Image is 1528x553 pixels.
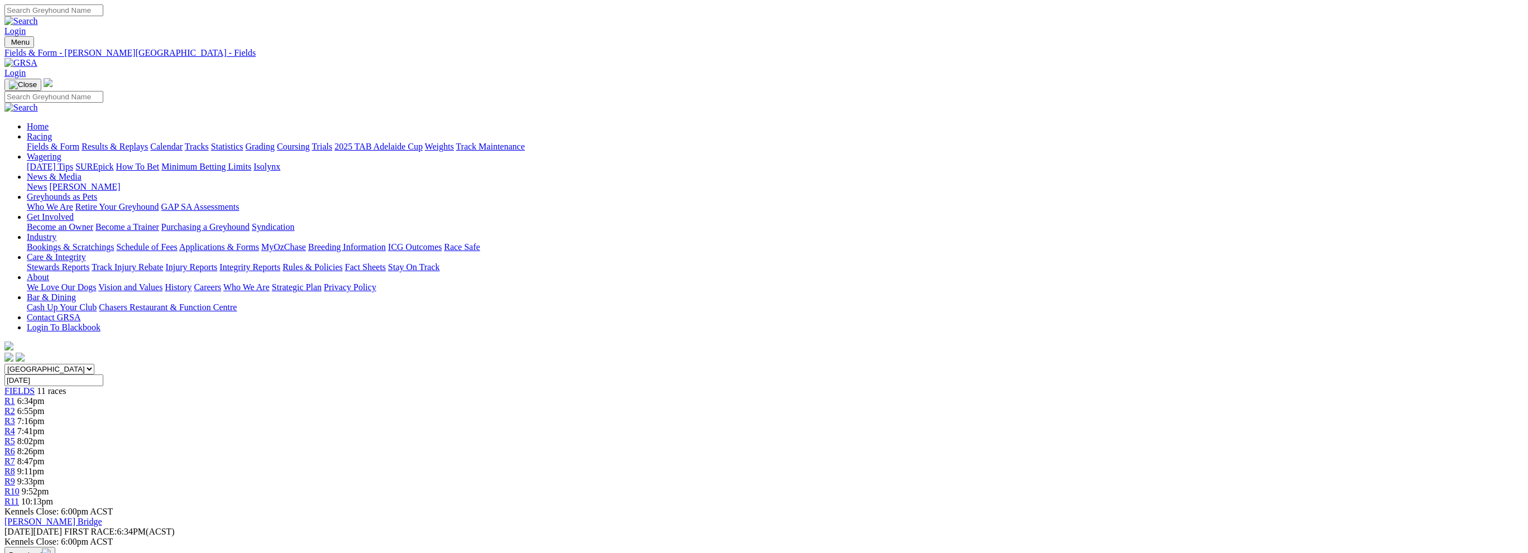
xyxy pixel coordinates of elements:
[27,292,76,302] a: Bar & Dining
[27,282,1524,292] div: About
[17,406,45,416] span: 6:55pm
[27,242,1524,252] div: Industry
[165,282,191,292] a: History
[116,162,160,171] a: How To Bet
[27,202,73,211] a: Who We Are
[98,282,162,292] a: Vision and Values
[22,487,49,496] span: 9:52pm
[4,36,34,48] button: Toggle navigation
[27,202,1524,212] div: Greyhounds as Pets
[161,162,251,171] a: Minimum Betting Limits
[4,477,15,486] a: R9
[4,26,26,36] a: Login
[4,342,13,350] img: logo-grsa-white.png
[161,202,240,211] a: GAP SA Assessments
[17,456,45,466] span: 8:47pm
[116,242,177,252] a: Schedule of Fees
[75,162,113,171] a: SUREpick
[92,262,163,272] a: Track Injury Rebate
[16,353,25,362] img: twitter.svg
[165,262,217,272] a: Injury Reports
[27,262,1524,272] div: Care & Integrity
[4,426,15,436] a: R4
[334,142,423,151] a: 2025 TAB Adelaide Cup
[27,192,97,201] a: Greyhounds as Pets
[252,222,294,232] a: Syndication
[37,386,66,396] span: 11 races
[324,282,376,292] a: Privacy Policy
[312,142,332,151] a: Trials
[277,142,310,151] a: Coursing
[27,222,93,232] a: Become an Owner
[17,467,44,476] span: 9:11pm
[261,242,306,252] a: MyOzChase
[253,162,280,171] a: Isolynx
[27,142,79,151] a: Fields & Form
[308,242,386,252] a: Breeding Information
[388,242,442,252] a: ICG Outcomes
[21,497,53,506] span: 10:13pm
[4,456,15,466] a: R7
[27,282,96,292] a: We Love Our Dogs
[4,103,38,113] img: Search
[27,142,1524,152] div: Racing
[4,386,35,396] a: FIELDS
[27,182,47,191] a: News
[219,262,280,272] a: Integrity Reports
[27,122,49,131] a: Home
[95,222,159,232] a: Become a Trainer
[17,446,45,456] span: 8:26pm
[27,172,82,181] a: News & Media
[4,48,1524,58] a: Fields & Form - [PERSON_NAME][GEOGRAPHIC_DATA] - Fields
[27,262,89,272] a: Stewards Reports
[4,436,15,446] a: R5
[4,467,15,476] span: R8
[4,487,20,496] a: R10
[17,436,45,446] span: 8:02pm
[17,477,45,486] span: 9:33pm
[4,446,15,456] a: R6
[27,242,114,252] a: Bookings & Scratchings
[4,396,15,406] a: R1
[4,517,102,526] a: [PERSON_NAME] Bridge
[4,537,1524,547] div: Kennels Close: 6:00pm ACST
[11,38,30,46] span: Menu
[27,132,52,141] a: Racing
[27,232,56,242] a: Industry
[27,302,97,312] a: Cash Up Your Club
[194,282,221,292] a: Careers
[4,353,13,362] img: facebook.svg
[4,527,62,536] span: [DATE]
[345,262,386,272] a: Fact Sheets
[27,182,1524,192] div: News & Media
[27,312,80,322] a: Contact GRSA
[17,426,45,436] span: 7:41pm
[282,262,343,272] a: Rules & Policies
[150,142,183,151] a: Calendar
[64,527,175,536] span: 6:34PM(ACST)
[4,527,33,536] span: [DATE]
[4,16,38,26] img: Search
[425,142,454,151] a: Weights
[388,262,439,272] a: Stay On Track
[82,142,148,151] a: Results & Replays
[223,282,270,292] a: Who We Are
[4,416,15,426] span: R3
[4,91,103,103] input: Search
[9,80,37,89] img: Close
[27,162,73,171] a: [DATE] Tips
[27,272,49,282] a: About
[456,142,525,151] a: Track Maintenance
[185,142,209,151] a: Tracks
[75,202,159,211] a: Retire Your Greyhound
[27,252,86,262] a: Care & Integrity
